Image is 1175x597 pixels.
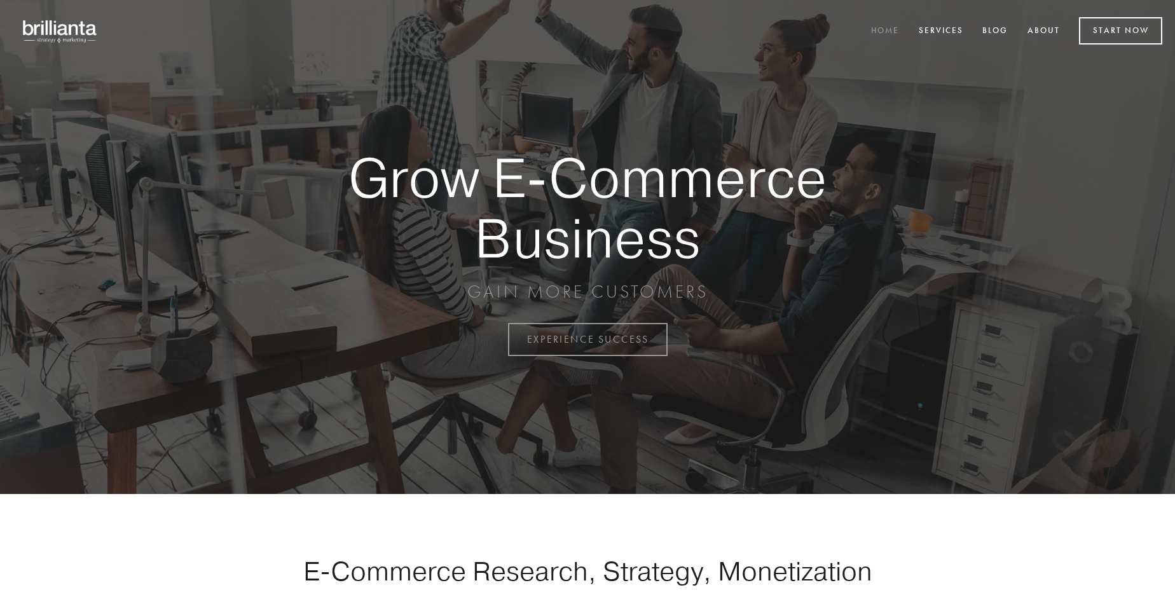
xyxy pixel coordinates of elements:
a: About [1019,21,1068,42]
img: brillianta - research, strategy, marketing [13,13,108,50]
p: GAIN MORE CUSTOMERS [304,280,871,303]
a: Start Now [1079,17,1162,45]
strong: Grow E-Commerce Business [304,148,871,268]
a: Services [910,21,972,42]
h1: E-Commerce Research, Strategy, Monetization [263,555,912,587]
a: Blog [974,21,1016,42]
a: EXPERIENCE SUCCESS [508,323,668,356]
a: Home [863,21,907,42]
